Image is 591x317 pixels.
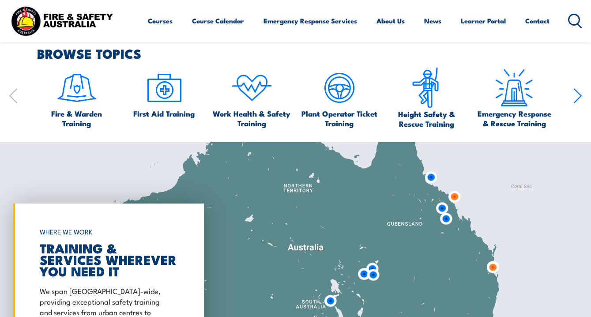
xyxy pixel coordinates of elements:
span: First Aid Training [133,109,195,118]
a: First Aid Training [133,67,195,118]
span: Height Safety & Rescue Training [387,109,466,128]
a: Contact [525,10,550,31]
img: icon-4 [231,67,272,109]
span: Work Health & Safety Training [212,109,291,128]
h2: TRAINING & SERVICES WHEREVER YOU NEED IT [40,242,173,276]
a: Emergency Response Services [264,10,357,31]
a: Fire & Warden Training [37,67,116,128]
h2: BROWSE TOPICS [37,47,582,59]
a: Work Health & Safety Training [212,67,291,128]
a: Plant Operator Ticket Training [300,67,379,128]
a: Learner Portal [461,10,506,31]
img: icon-5 [319,67,360,109]
span: Emergency Response & Rescue Training [475,109,554,128]
img: icon-1 [56,67,98,109]
a: About Us [376,10,405,31]
img: icon-2 [143,67,185,109]
span: Fire & Warden Training [37,109,116,128]
img: icon-6 [406,67,448,109]
a: Courses [148,10,173,31]
span: Plant Operator Ticket Training [300,109,379,128]
a: Course Calendar [192,10,244,31]
a: News [424,10,441,31]
img: Emergency Response Icon [493,67,535,109]
a: Height Safety & Rescue Training [387,67,466,128]
h6: WHERE WE WORK [40,224,173,240]
a: Emergency Response & Rescue Training [475,67,554,128]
